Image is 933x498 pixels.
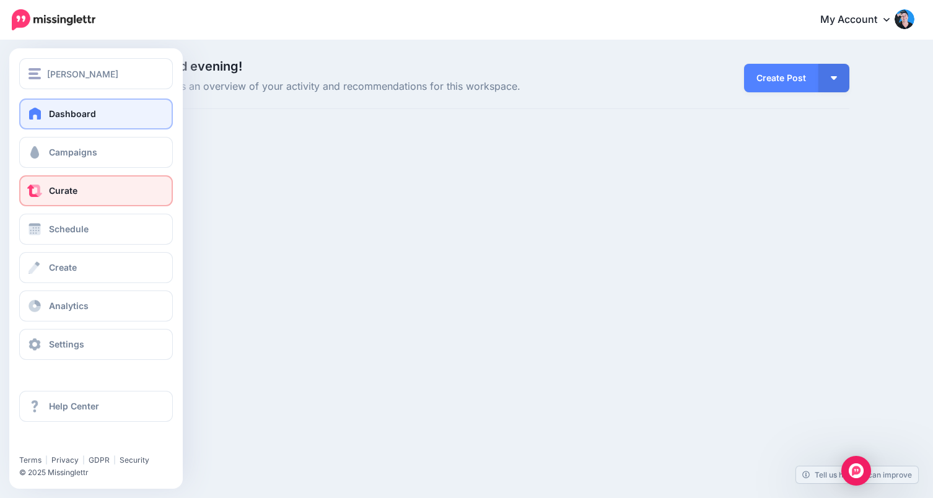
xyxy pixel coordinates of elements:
[12,9,95,30] img: Missinglettr
[49,224,89,234] span: Schedule
[49,401,99,411] span: Help Center
[19,466,182,479] li: © 2025 Missinglettr
[19,175,173,206] a: Curate
[28,68,41,79] img: menu.png
[19,214,173,245] a: Schedule
[831,76,837,80] img: arrow-down-white.png
[744,64,818,92] a: Create Post
[155,79,612,95] span: Here's an overview of your activity and recommendations for this workspace.
[796,466,918,483] a: Tell us how we can improve
[113,455,116,465] span: |
[82,455,85,465] span: |
[19,98,173,129] a: Dashboard
[841,456,871,486] div: Open Intercom Messenger
[49,339,84,349] span: Settings
[19,137,173,168] a: Campaigns
[89,455,110,465] a: GDPR
[120,455,149,465] a: Security
[19,252,173,283] a: Create
[49,262,77,273] span: Create
[19,58,173,89] button: [PERSON_NAME]
[155,59,242,74] span: Good evening!
[19,391,173,422] a: Help Center
[49,300,89,311] span: Analytics
[808,5,914,35] a: My Account
[45,455,48,465] span: |
[51,455,79,465] a: Privacy
[49,185,77,196] span: Curate
[49,108,96,119] span: Dashboard
[19,290,173,321] a: Analytics
[49,147,97,157] span: Campaigns
[19,329,173,360] a: Settings
[19,437,115,450] iframe: Twitter Follow Button
[47,67,118,81] span: [PERSON_NAME]
[19,455,42,465] a: Terms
